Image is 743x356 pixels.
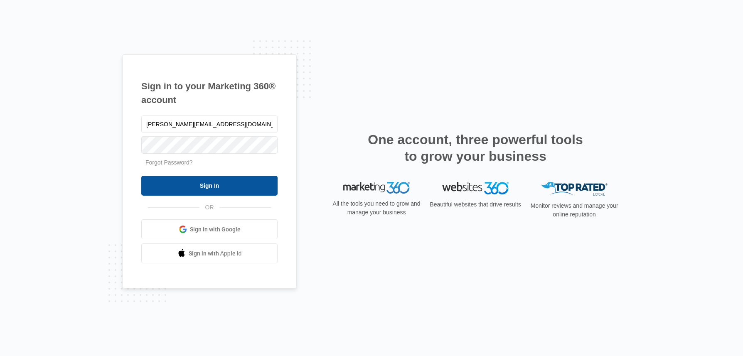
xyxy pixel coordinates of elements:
[141,219,278,239] a: Sign in with Google
[541,182,608,196] img: Top Rated Local
[141,79,278,107] h1: Sign in to your Marketing 360® account
[141,243,278,263] a: Sign in with Apple Id
[190,225,241,234] span: Sign in with Google
[365,131,586,164] h2: One account, three powerful tools to grow your business
[528,201,621,219] p: Monitor reviews and manage your online reputation
[141,115,278,133] input: Email
[189,249,242,258] span: Sign in with Apple Id
[429,200,522,209] p: Beautiful websites that drive results
[145,159,193,166] a: Forgot Password?
[199,203,220,212] span: OR
[343,182,410,194] img: Marketing 360
[442,182,509,194] img: Websites 360
[330,199,423,217] p: All the tools you need to grow and manage your business
[141,176,278,196] input: Sign In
